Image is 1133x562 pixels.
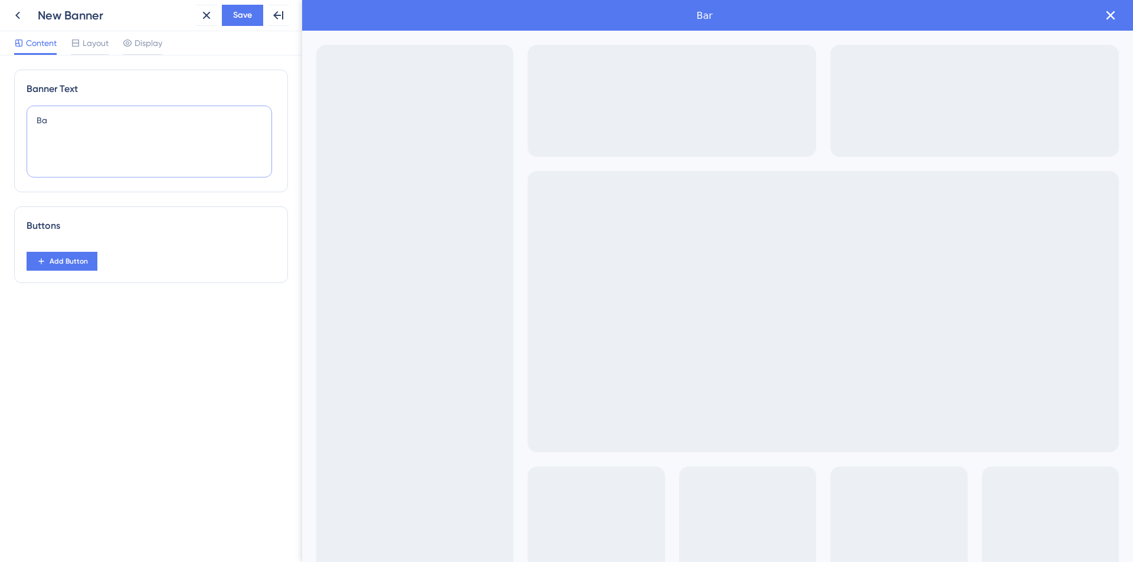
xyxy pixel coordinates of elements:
[38,7,191,24] div: New Banner
[27,219,276,233] div: Buttons
[83,36,109,50] span: Layout
[800,7,817,24] button: Close banner
[222,5,263,26] button: Save
[135,36,162,50] span: Display
[27,252,97,271] button: Add Button
[27,82,276,96] div: Banner Text
[27,106,272,178] textarea: Ba
[50,257,88,266] span: Add Button
[394,10,410,21] span: Bar
[233,8,252,22] span: Save
[26,36,57,50] span: Content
